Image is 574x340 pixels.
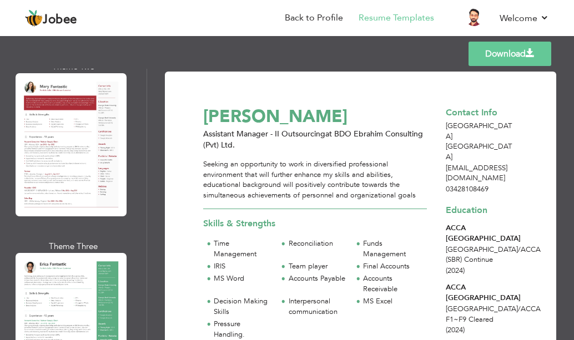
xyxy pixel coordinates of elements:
[446,266,465,276] span: (2024)
[446,121,512,141] span: [GEOGRAPHIC_DATA]
[500,12,549,25] a: Welcome
[446,141,512,162] span: [GEOGRAPHIC_DATA]
[289,261,346,272] div: Team player
[203,159,427,200] div: Seeking an opportunity to work in diversified professional environment that will further enhance ...
[446,245,541,265] span: [GEOGRAPHIC_DATA] ACCA (SBR) Continue
[214,273,271,284] div: MS Word
[446,223,512,243] div: ACCA [GEOGRAPHIC_DATA]
[289,273,346,284] div: Accounts Payable
[363,296,421,307] div: MS Excel
[289,238,346,249] div: Reconciliation
[285,12,343,24] a: Back to Profile
[25,9,77,27] a: Jobee
[197,104,446,129] div: [PERSON_NAME]
[214,319,271,339] div: Pressure Handling.
[469,42,551,66] a: Download
[518,304,521,314] span: /
[18,241,129,252] div: Theme Three
[289,296,346,317] div: Interpersonal communication
[25,9,43,27] img: jobee.io
[446,282,512,303] div: ACCA [GEOGRAPHIC_DATA]
[43,14,77,26] span: Jobee
[363,261,421,272] div: Final Accounts
[446,163,507,184] span: [EMAIL_ADDRESS][DOMAIN_NAME]
[203,217,275,230] span: Skills & Strengths
[203,129,423,150] span: at BDO Ebrahim Consulting (Pvt) Ltd.
[446,325,465,335] span: (2024)
[214,238,271,259] div: Time Management
[446,106,497,119] span: Contact Info
[465,8,483,26] img: Profile Img
[203,129,325,139] span: Assistant Manager - II Outsourcing
[359,12,434,24] a: Resume Templates
[446,184,489,194] span: 03428108469
[518,245,521,255] span: /
[363,238,421,259] div: Funds Management
[214,261,271,272] div: IRIS
[214,296,271,317] div: Decision Making Skills
[446,304,541,324] span: [GEOGRAPHIC_DATA] ACCA F1~F9 Cleared
[363,273,421,294] div: Accounts Receivable
[446,204,487,216] span: Education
